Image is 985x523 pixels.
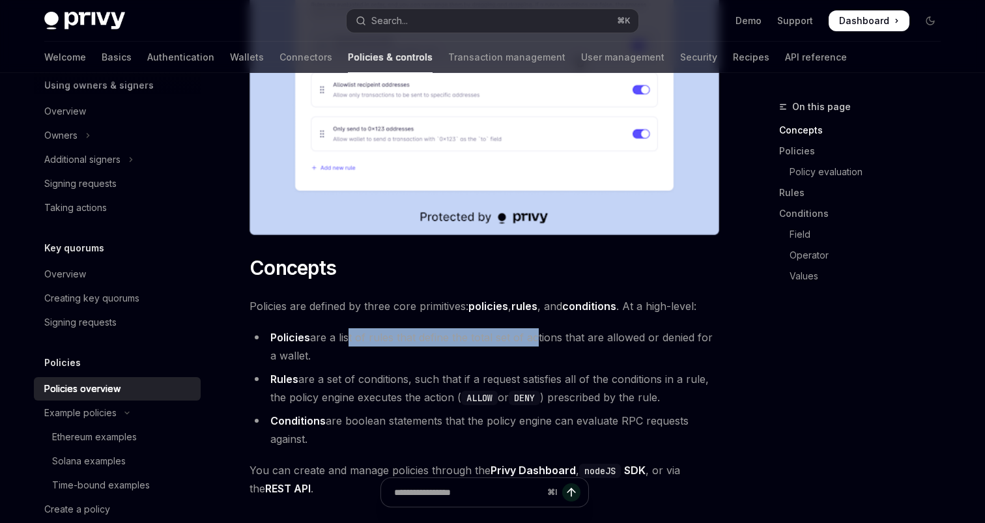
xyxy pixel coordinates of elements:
div: Search... [371,13,408,29]
a: Overview [34,262,201,286]
a: Dashboard [829,10,909,31]
a: Transaction management [448,42,565,73]
span: Policies are defined by three core primitives: , , and . At a high-level: [250,297,719,315]
div: Owners [44,128,78,143]
div: Policies overview [44,381,121,397]
span: Dashboard [839,14,889,27]
div: Creating key quorums [44,290,139,306]
code: ALLOW [461,391,498,405]
div: Overview [44,266,86,282]
li: are a set of conditions, such that if a request satisfies all of the conditions in a rule, the po... [250,370,719,406]
button: Toggle Example policies section [34,401,201,425]
span: You can create and manage policies through the , , or via the . [250,461,719,498]
a: Signing requests [34,311,201,334]
a: Overview [34,100,201,123]
div: Signing requests [44,176,117,191]
span: On this page [792,99,851,115]
a: Rules [779,182,951,203]
button: Send message [562,483,580,502]
a: Time-bound examples [34,474,201,497]
strong: conditions [562,300,616,313]
button: Toggle dark mode [920,10,941,31]
a: Recipes [733,42,769,73]
div: Time-bound examples [52,477,150,493]
a: Policy evaluation [779,162,951,182]
div: Additional signers [44,152,121,167]
a: Basics [102,42,132,73]
a: User management [581,42,664,73]
a: Conditions [779,203,951,224]
div: Signing requests [44,315,117,330]
a: Solana examples [34,449,201,473]
a: Demo [735,14,762,27]
a: Connectors [279,42,332,73]
input: Ask a question... [394,478,542,507]
a: Policies [779,141,951,162]
strong: Conditions [270,414,326,427]
span: ⌘ K [617,16,631,26]
strong: Policies [270,331,310,344]
a: Support [777,14,813,27]
a: Policies & controls [348,42,433,73]
button: Toggle Additional signers section [34,148,201,171]
strong: Rules [270,373,298,386]
a: Authentication [147,42,214,73]
strong: rules [511,300,537,313]
a: SDK [624,464,646,477]
a: Taking actions [34,196,201,219]
li: are a list of rules that define the total set of actions that are allowed or denied for a wallet. [250,328,719,365]
img: dark logo [44,12,125,30]
a: Policies overview [34,377,201,401]
button: Open search [347,9,638,33]
a: Operator [779,245,951,266]
a: Creating key quorums [34,287,201,310]
a: Security [680,42,717,73]
a: Privy Dashboard [491,464,576,477]
button: Toggle Owners section [34,124,201,147]
li: are boolean statements that the policy engine can evaluate RPC requests against. [250,412,719,448]
a: Field [779,224,951,245]
div: Overview [44,104,86,119]
a: Wallets [230,42,264,73]
a: Ethereum examples [34,425,201,449]
a: Welcome [44,42,86,73]
h5: Key quorums [44,240,104,256]
div: Solana examples [52,453,126,469]
h5: Policies [44,355,81,371]
code: nodeJS [579,464,621,478]
strong: policies [468,300,508,313]
a: API reference [785,42,847,73]
a: Values [779,266,951,287]
div: Taking actions [44,200,107,216]
div: Create a policy [44,502,110,517]
div: Ethereum examples [52,429,137,445]
a: Concepts [779,120,951,141]
a: Signing requests [34,172,201,195]
span: Concepts [250,256,336,279]
div: Example policies [44,405,117,421]
a: Create a policy [34,498,201,521]
code: DENY [509,391,540,405]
